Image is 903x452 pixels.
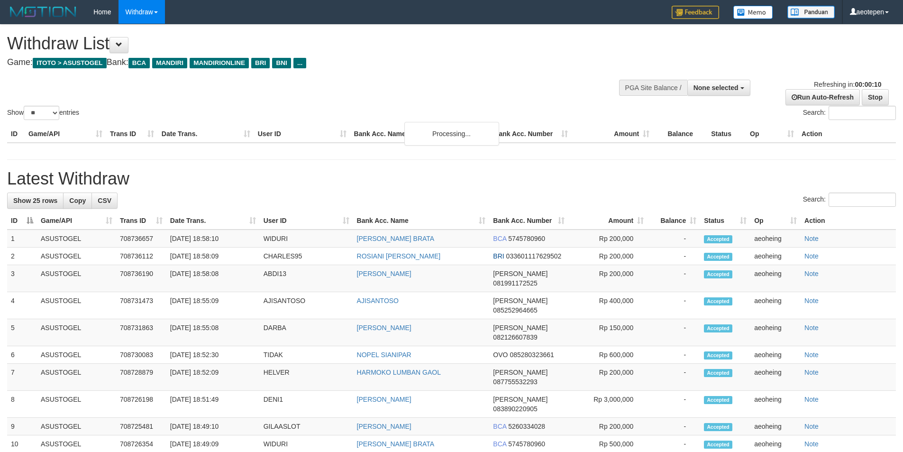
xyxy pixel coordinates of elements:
td: 708736190 [116,265,166,292]
td: Rp 200,000 [568,230,648,248]
td: - [648,418,700,435]
td: 708726198 [116,391,166,418]
td: Rp 3,000,000 [568,391,648,418]
strong: 00:00:10 [855,81,881,88]
a: Note [804,369,819,376]
a: AJISANTOSO [357,297,399,304]
td: 9 [7,418,37,435]
span: [PERSON_NAME] [493,297,547,304]
th: Status: activate to sort column ascending [700,212,750,230]
td: Rp 200,000 [568,265,648,292]
a: Note [804,297,819,304]
td: DARBA [260,319,353,346]
td: Rp 200,000 [568,364,648,391]
a: Note [804,396,819,403]
img: Button%20Memo.svg [733,6,773,19]
td: [DATE] 18:58:09 [166,248,260,265]
span: Refreshing in: [814,81,881,88]
span: MANDIRIONLINE [190,58,249,68]
th: Trans ID [106,125,158,143]
th: Bank Acc. Name: activate to sort column ascending [353,212,490,230]
span: ITOTO > ASUSTOGEL [33,58,107,68]
td: aeoheing [750,391,801,418]
a: [PERSON_NAME] BRATA [357,440,435,448]
span: BCA [493,440,506,448]
span: Copy 5745780960 to clipboard [508,235,545,242]
td: 6 [7,346,37,364]
div: Processing... [404,122,499,146]
th: User ID: activate to sort column ascending [260,212,353,230]
td: [DATE] 18:55:08 [166,319,260,346]
td: HELVER [260,364,353,391]
a: Stop [862,89,889,105]
th: Bank Acc. Name [350,125,491,143]
td: Rp 600,000 [568,346,648,364]
td: [DATE] 18:51:49 [166,391,260,418]
span: None selected [693,84,739,92]
td: 708736112 [116,248,166,265]
td: 708731473 [116,292,166,319]
label: Show entries [7,106,79,120]
td: [DATE] 18:49:10 [166,418,260,435]
td: WIDURI [260,230,353,248]
td: 8 [7,391,37,418]
td: - [648,364,700,391]
td: ABDI13 [260,265,353,292]
span: [PERSON_NAME] [493,396,547,403]
span: Copy 085252964665 to clipboard [493,306,537,314]
span: Copy 087755532293 to clipboard [493,378,537,386]
td: [DATE] 18:58:10 [166,230,260,248]
div: PGA Site Balance / [619,80,687,96]
span: BRI [251,58,270,68]
td: Rp 400,000 [568,292,648,319]
th: Amount [572,125,653,143]
span: [PERSON_NAME] [493,369,547,376]
td: ASUSTOGEL [37,265,116,292]
td: AJISANTOSO [260,292,353,319]
span: Accepted [704,270,732,278]
a: HARMOKO LUMBAN GAOL [357,369,441,376]
span: BCA [493,423,506,430]
td: - [648,230,700,248]
th: Status [707,125,746,143]
button: None selected [687,80,750,96]
label: Search: [803,106,896,120]
td: CHARLES95 [260,248,353,265]
td: ASUSTOGEL [37,418,116,435]
img: MOTION_logo.png [7,5,79,19]
td: 4 [7,292,37,319]
span: Accepted [704,369,732,377]
span: [PERSON_NAME] [493,270,547,277]
a: Run Auto-Refresh [785,89,860,105]
td: - [648,346,700,364]
span: Accepted [704,441,732,449]
th: Op [746,125,798,143]
span: BCA [493,235,506,242]
input: Search: [829,193,896,207]
span: ... [293,58,306,68]
td: aeoheing [750,319,801,346]
td: ASUSTOGEL [37,248,116,265]
h1: Latest Withdraw [7,169,896,188]
a: Copy [63,193,92,209]
span: Copy [69,197,86,204]
th: ID [7,125,25,143]
th: Bank Acc. Number [490,125,572,143]
a: Note [804,351,819,359]
td: - [648,248,700,265]
th: Amount: activate to sort column ascending [568,212,648,230]
th: User ID [254,125,350,143]
td: DENI1 [260,391,353,418]
th: Balance [653,125,707,143]
td: Rp 150,000 [568,319,648,346]
h4: Game: Bank: [7,58,593,67]
a: [PERSON_NAME] [357,396,411,403]
th: Action [798,125,896,143]
td: 708730083 [116,346,166,364]
a: [PERSON_NAME] [357,270,411,277]
td: [DATE] 18:58:08 [166,265,260,292]
a: [PERSON_NAME] [357,324,411,332]
a: Show 25 rows [7,193,64,209]
th: Trans ID: activate to sort column ascending [116,212,166,230]
td: 1 [7,230,37,248]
